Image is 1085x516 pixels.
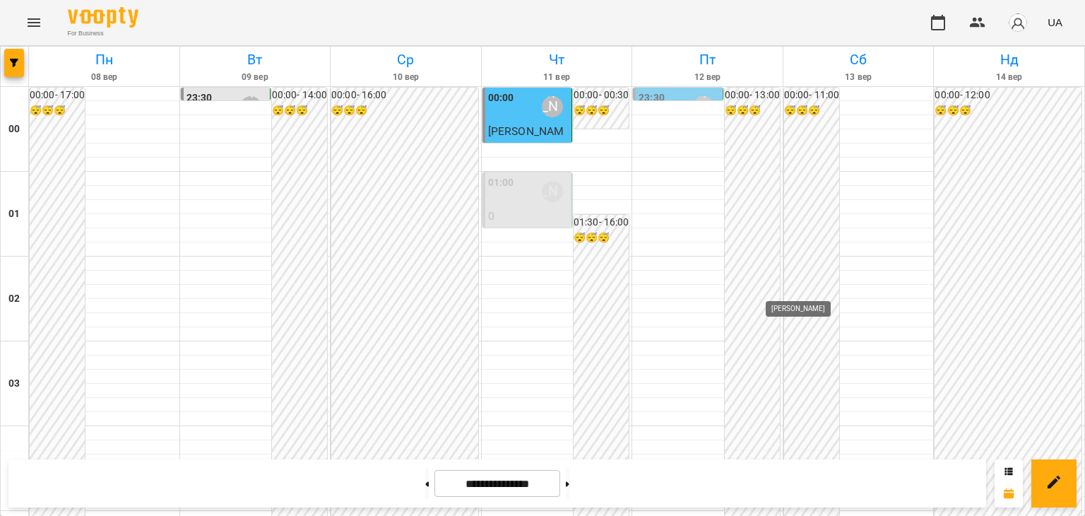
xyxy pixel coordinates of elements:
h6: 01 [8,206,20,222]
h6: Сб [785,49,932,71]
button: Menu [17,6,51,40]
label: 23:30 [186,90,213,106]
label: 23:30 [639,90,665,106]
h6: Пн [31,49,177,71]
h6: 00:00 - 16:00 [331,88,478,103]
h6: Ср [333,49,479,71]
span: UA [1048,15,1062,30]
p: 0 [488,208,569,225]
h6: Нд [936,49,1082,71]
h6: 00:00 - 00:30 [574,88,629,103]
div: Мосюра Лариса [542,96,563,117]
h6: 00:00 - 14:00 [272,88,327,103]
button: UA [1042,9,1068,35]
h6: 12 вер [634,71,781,84]
h6: 😴😴😴 [725,103,780,119]
h6: 03 [8,376,20,392]
h6: Вт [182,49,328,71]
h6: 😴😴😴 [331,103,478,119]
div: Мосюра Лариса [693,96,714,117]
h6: 00:00 - 12:00 [935,88,1081,103]
h6: 11 вер [484,71,630,84]
h6: 😴😴😴 [784,103,839,119]
h6: 14 вер [936,71,1082,84]
h6: 00:00 - 13:00 [725,88,780,103]
label: 00:00 [488,90,514,106]
h6: 02 [8,291,20,307]
div: Мосюра Лариса [240,96,261,117]
h6: 00:00 - 17:00 [30,88,85,103]
span: For Business [68,29,138,38]
h6: 01:30 - 16:00 [574,215,629,230]
h6: 😴😴😴 [574,103,629,119]
h6: 😴😴😴 [935,103,1081,119]
h6: 10 вер [333,71,479,84]
h6: 00 [8,122,20,137]
div: Мосюра Лариса [542,181,563,202]
h6: 09 вер [182,71,328,84]
h6: 😴😴😴 [574,230,629,246]
span: [PERSON_NAME] [488,124,564,155]
h6: Чт [484,49,630,71]
h6: 08 вер [31,71,177,84]
img: avatar_s.png [1008,13,1028,33]
h6: 13 вер [785,71,932,84]
h6: Пт [634,49,781,71]
h6: 00:00 - 11:00 [784,88,839,103]
img: Voopty Logo [68,7,138,28]
label: 01:00 [488,175,514,191]
h6: 😴😴😴 [30,103,85,119]
p: індивід шч 45 хв [488,225,569,258]
h6: 😴😴😴 [272,103,327,119]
